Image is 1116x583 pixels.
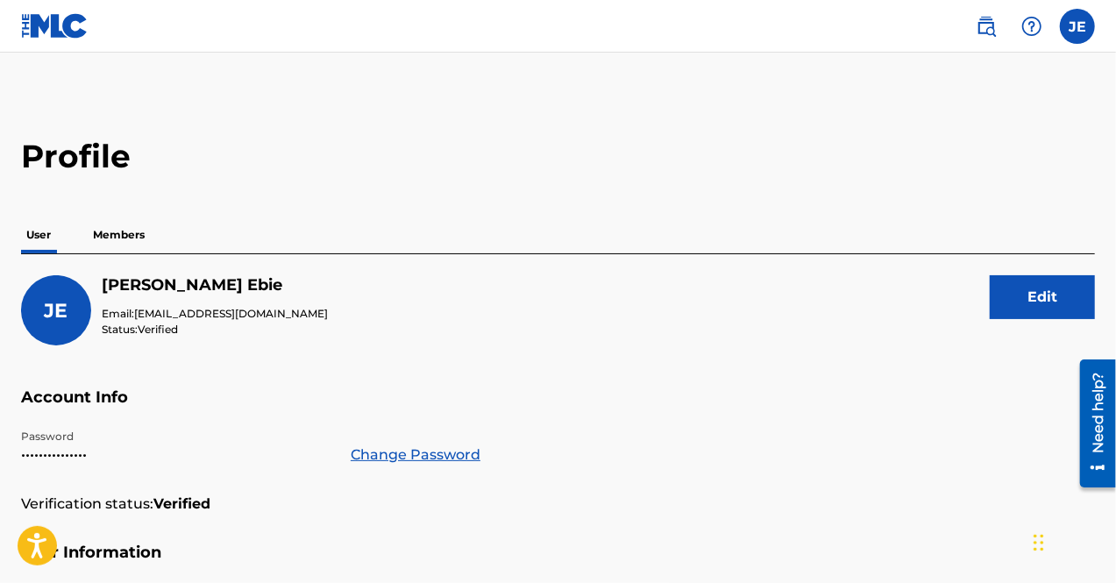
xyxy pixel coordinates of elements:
[1034,516,1044,569] div: Drag
[102,275,328,295] h5: Jason Ebie
[1060,9,1095,44] div: User Menu
[21,429,330,444] p: Password
[976,16,997,37] img: search
[1021,16,1042,37] img: help
[1014,9,1049,44] div: Help
[21,137,1095,176] h2: Profile
[21,444,330,466] p: •••••••••••••••
[134,307,328,320] span: [EMAIL_ADDRESS][DOMAIN_NAME]
[21,13,89,39] img: MLC Logo
[102,306,328,322] p: Email:
[138,323,178,336] span: Verified
[1067,353,1116,494] iframe: Resource Center
[153,494,210,515] strong: Verified
[351,444,480,466] a: Change Password
[990,275,1095,319] button: Edit
[21,217,56,253] p: User
[21,494,153,515] p: Verification status:
[88,217,150,253] p: Members
[969,9,1004,44] a: Public Search
[1028,499,1116,583] iframe: Chat Widget
[45,299,68,323] span: JE
[102,322,328,338] p: Status:
[21,387,1095,429] h5: Account Info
